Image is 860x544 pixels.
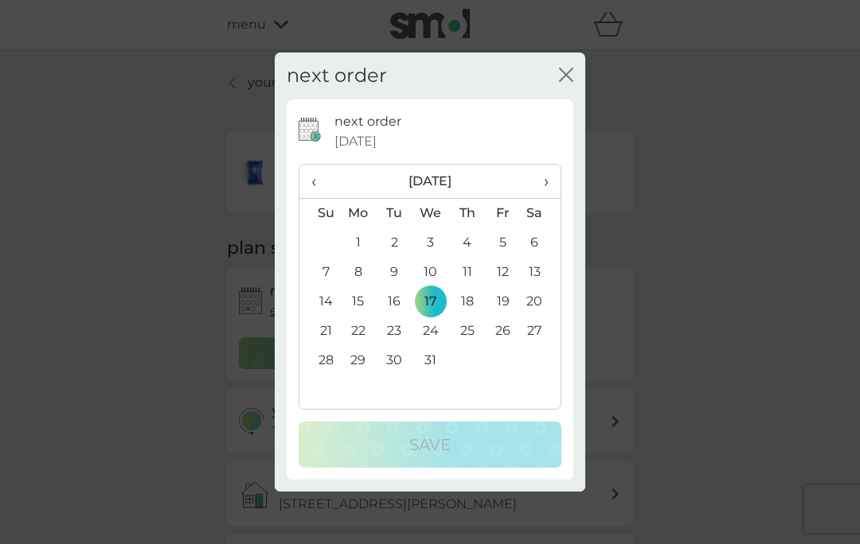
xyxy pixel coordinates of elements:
[299,317,340,346] td: 21
[449,228,485,258] td: 4
[521,258,561,287] td: 13
[412,258,449,287] td: 10
[485,317,521,346] td: 26
[340,317,377,346] td: 22
[299,287,340,317] td: 14
[287,64,387,87] h2: next order
[340,258,377,287] td: 8
[449,198,485,228] th: Th
[299,346,340,375] td: 28
[340,228,377,258] td: 1
[340,198,377,228] th: Mo
[449,258,485,287] td: 11
[521,317,561,346] td: 27
[377,346,412,375] td: 30
[412,198,449,228] th: We
[334,111,401,132] p: next order
[485,228,521,258] td: 5
[377,258,412,287] td: 9
[299,422,561,468] button: Save
[340,165,521,199] th: [DATE]
[299,198,340,228] th: Su
[377,317,412,346] td: 23
[559,68,573,84] button: close
[449,287,485,317] td: 18
[485,287,521,317] td: 19
[521,287,561,317] td: 20
[521,198,561,228] th: Sa
[377,287,412,317] td: 16
[412,317,449,346] td: 24
[412,346,449,375] td: 31
[412,228,449,258] td: 3
[533,165,549,198] span: ›
[340,287,377,317] td: 15
[377,198,412,228] th: Tu
[485,198,521,228] th: Fr
[412,287,449,317] td: 17
[377,228,412,258] td: 2
[449,317,485,346] td: 25
[299,258,340,287] td: 7
[334,131,377,152] span: [DATE]
[485,258,521,287] td: 12
[521,228,561,258] td: 6
[340,346,377,375] td: 29
[311,165,328,198] span: ‹
[409,432,451,457] p: Save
